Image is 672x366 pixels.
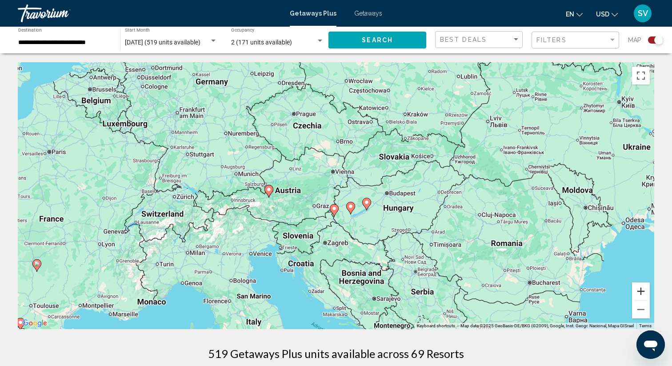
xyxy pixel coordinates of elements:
span: en [566,11,574,18]
a: Getaways Plus [290,10,336,17]
button: Filter [532,31,619,49]
span: 2 (171 units available) [231,39,292,46]
mat-select: Sort by [440,36,520,44]
a: Terms (opens in new tab) [639,323,652,328]
button: Zoom out [632,301,650,318]
button: User Menu [631,4,654,23]
button: Zoom in [632,282,650,300]
span: SV [638,9,648,18]
img: Google [20,318,49,329]
span: [DATE] (519 units available) [125,39,200,46]
button: Toggle fullscreen view [632,67,650,84]
span: Search [362,37,393,44]
span: USD [596,11,609,18]
a: Travorium [18,4,281,22]
button: Search [328,32,426,48]
a: Getaways [354,10,382,17]
button: Change currency [596,8,618,20]
span: Filters [536,36,567,44]
span: Best Deals [440,36,487,43]
span: Map [628,34,641,46]
button: Keyboard shortcuts [417,323,455,329]
button: Change language [566,8,583,20]
span: Map data ©2025 GeoBasis-DE/BKG (©2009), Google, Inst. Geogr. Nacional, Mapa GISrael [460,323,634,328]
iframe: Button to launch messaging window [636,330,665,359]
a: Open this area in Google Maps (opens a new window) [20,318,49,329]
h1: 519 Getaways Plus units available across 69 Resorts [208,347,464,360]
